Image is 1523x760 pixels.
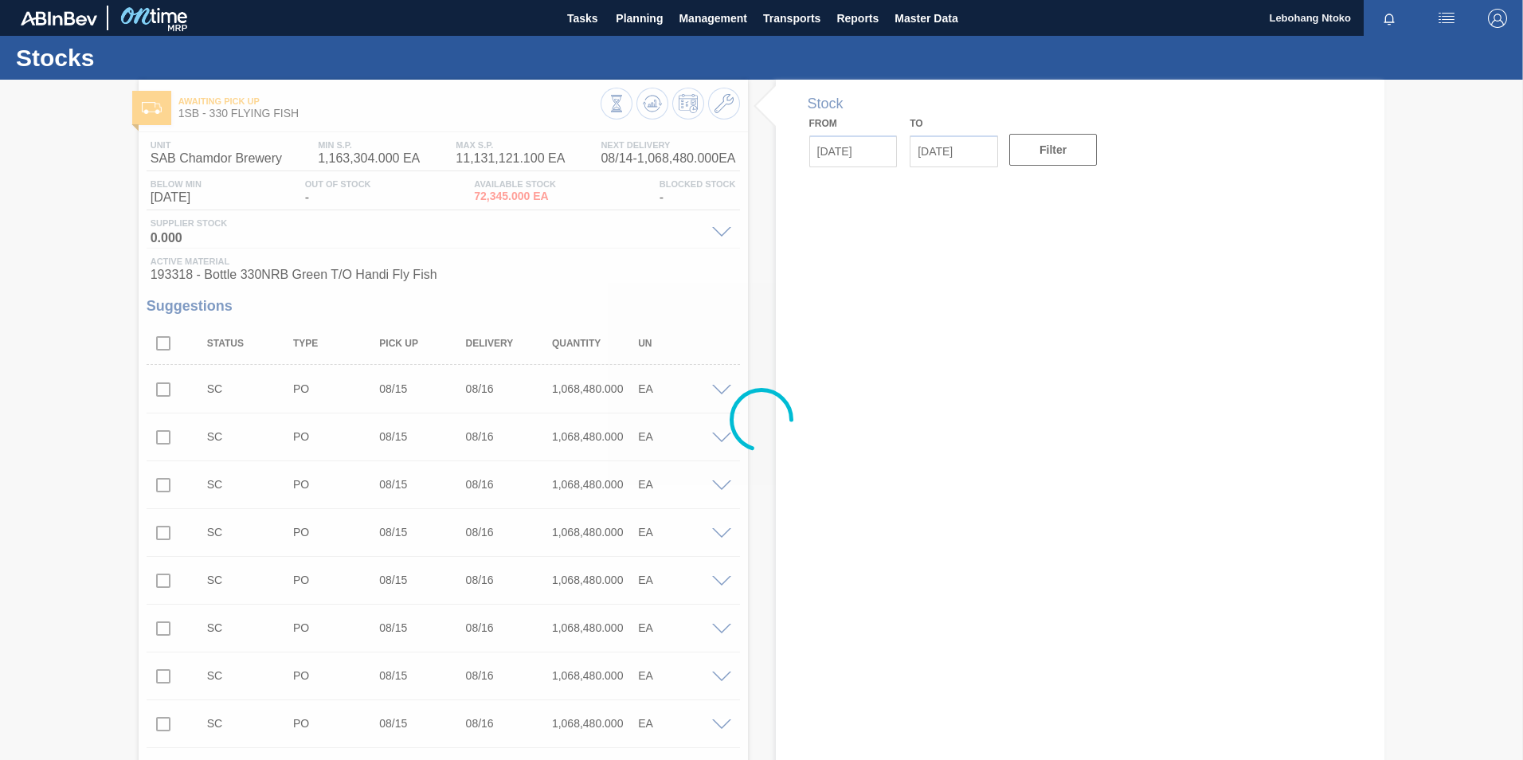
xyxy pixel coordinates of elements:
[895,9,957,28] span: Master Data
[565,9,600,28] span: Tasks
[836,9,879,28] span: Reports
[616,9,663,28] span: Planning
[1364,7,1415,29] button: Notifications
[1488,9,1507,28] img: Logout
[1437,9,1456,28] img: userActions
[763,9,820,28] span: Transports
[16,49,299,67] h1: Stocks
[21,11,97,25] img: TNhmsLtSVTkK8tSr43FrP2fwEKptu5GPRR3wAAAABJRU5ErkJggg==
[679,9,747,28] span: Management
